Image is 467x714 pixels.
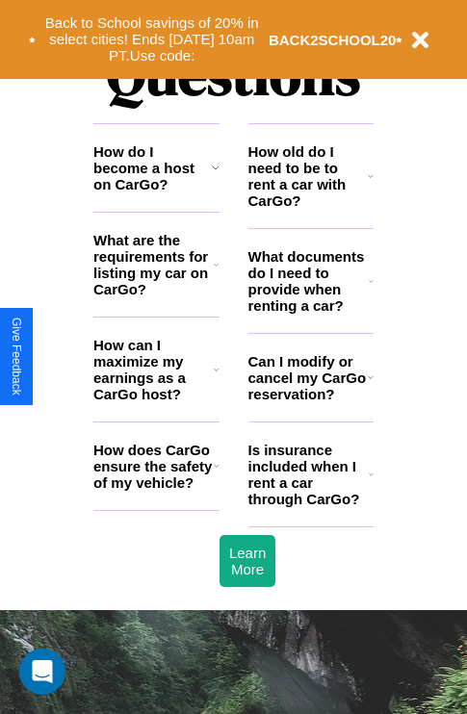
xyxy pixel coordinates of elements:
div: Give Feedback [10,318,23,395]
h3: Is insurance included when I rent a car through CarGo? [248,442,369,507]
b: BACK2SCHOOL20 [269,32,397,48]
div: Open Intercom Messenger [19,649,65,695]
button: Learn More [220,535,275,587]
h3: How do I become a host on CarGo? [93,143,212,192]
h3: What documents do I need to provide when renting a car? [248,248,370,314]
button: Back to School savings of 20% in select cities! Ends [DATE] 10am PT.Use code: [36,10,269,69]
h3: Can I modify or cancel my CarGo reservation? [248,353,368,402]
h3: What are the requirements for listing my car on CarGo? [93,232,214,297]
h3: How does CarGo ensure the safety of my vehicle? [93,442,214,491]
h3: How old do I need to be to rent a car with CarGo? [248,143,369,209]
h3: How can I maximize my earnings as a CarGo host? [93,337,214,402]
